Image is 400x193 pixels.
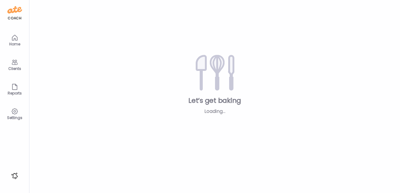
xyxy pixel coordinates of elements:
div: Loading... [172,108,258,115]
img: ate [7,5,22,15]
div: Let’s get baking [39,96,390,105]
div: Clients [4,67,26,71]
div: Home [4,42,26,46]
div: Settings [4,116,26,120]
div: coach [8,16,21,21]
div: Reports [4,91,26,95]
